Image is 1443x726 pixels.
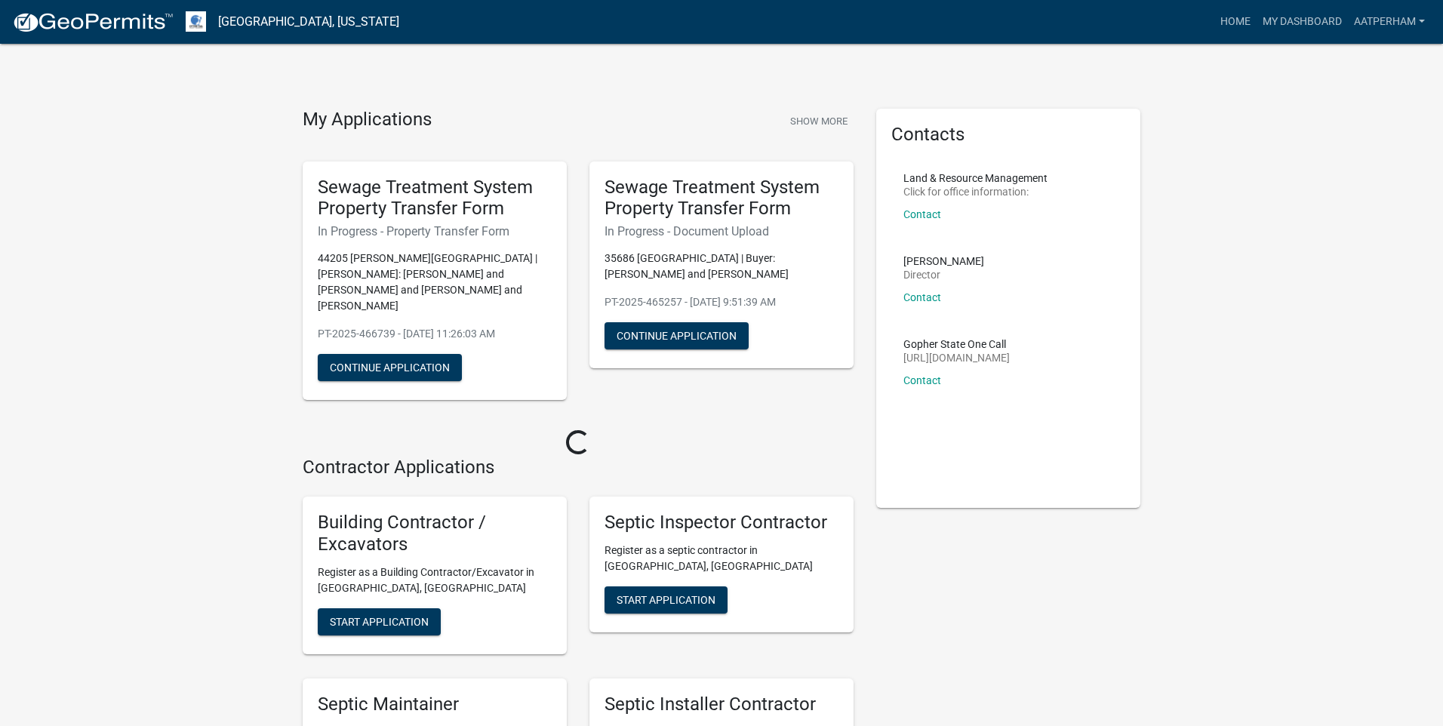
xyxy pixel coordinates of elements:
h4: My Applications [303,109,432,131]
p: Land & Resource Management [903,173,1048,183]
h5: Septic Maintainer [318,694,552,715]
p: Register as a septic contractor in [GEOGRAPHIC_DATA], [GEOGRAPHIC_DATA] [605,543,838,574]
a: Contact [903,374,941,386]
img: Otter Tail County, Minnesota [186,11,206,32]
h5: Septic Inspector Contractor [605,512,838,534]
button: Show More [784,109,854,134]
button: Start Application [605,586,728,614]
a: AATPerham [1348,8,1431,36]
h6: In Progress - Property Transfer Form [318,224,552,238]
p: Gopher State One Call [903,339,1010,349]
h6: In Progress - Document Upload [605,224,838,238]
p: Click for office information: [903,186,1048,197]
p: [PERSON_NAME] [903,256,984,266]
span: Start Application [330,615,429,627]
p: [URL][DOMAIN_NAME] [903,352,1010,363]
a: My Dashboard [1257,8,1348,36]
p: PT-2025-465257 - [DATE] 9:51:39 AM [605,294,838,310]
p: Register as a Building Contractor/Excavator in [GEOGRAPHIC_DATA], [GEOGRAPHIC_DATA] [318,564,552,596]
p: 35686 [GEOGRAPHIC_DATA] | Buyer: [PERSON_NAME] and [PERSON_NAME] [605,251,838,282]
a: [GEOGRAPHIC_DATA], [US_STATE] [218,9,399,35]
p: Director [903,269,984,280]
h5: Septic Installer Contractor [605,694,838,715]
button: Start Application [318,608,441,635]
p: 44205 [PERSON_NAME][GEOGRAPHIC_DATA] | [PERSON_NAME]: [PERSON_NAME] and [PERSON_NAME] and [PERSON... [318,251,552,314]
h5: Contacts [891,124,1125,146]
button: Continue Application [318,354,462,381]
button: Continue Application [605,322,749,349]
a: Contact [903,291,941,303]
h5: Building Contractor / Excavators [318,512,552,555]
h4: Contractor Applications [303,457,854,478]
span: Start Application [617,593,715,605]
a: Contact [903,208,941,220]
a: Home [1214,8,1257,36]
h5: Sewage Treatment System Property Transfer Form [605,177,838,220]
p: PT-2025-466739 - [DATE] 11:26:03 AM [318,326,552,342]
h5: Sewage Treatment System Property Transfer Form [318,177,552,220]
